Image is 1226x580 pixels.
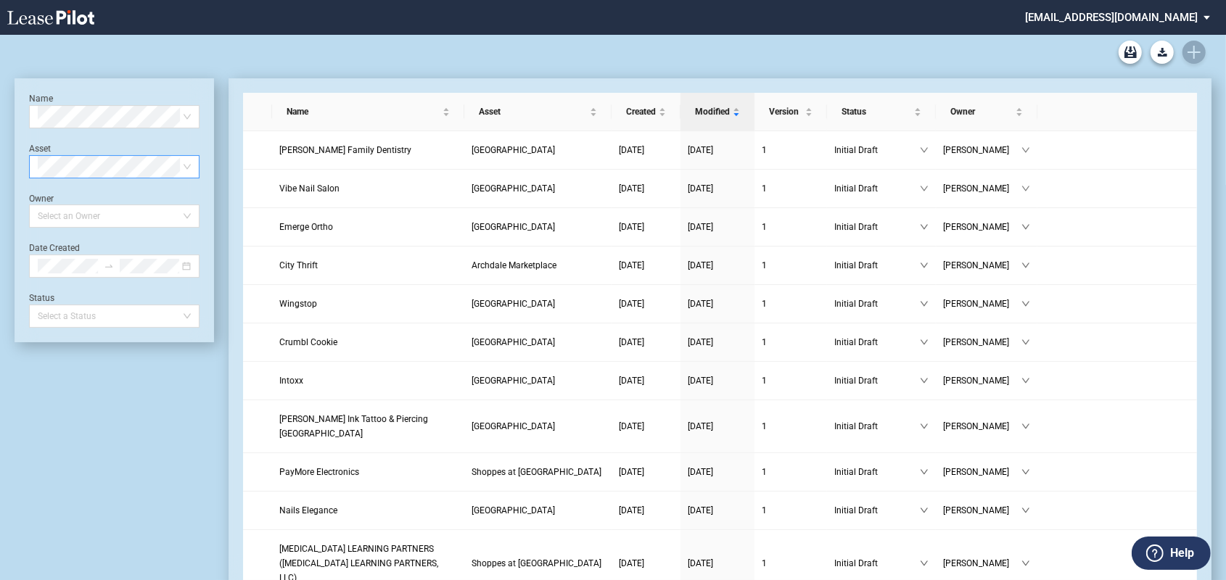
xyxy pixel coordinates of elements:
[279,260,318,270] span: City Thrift
[762,421,767,431] span: 1
[279,503,457,518] a: Nails Elegance
[834,465,920,479] span: Initial Draft
[619,258,673,273] a: [DATE]
[472,503,604,518] a: [GEOGRAPHIC_DATA]
[279,414,428,439] span: Cleopatra Ink Tattoo & Piercing Atlanta
[688,260,713,270] span: [DATE]
[472,558,601,568] span: Shoppes at Garner
[920,422,929,431] span: down
[1021,338,1030,347] span: down
[1151,41,1174,64] a: Download Blank Form
[29,194,54,204] label: Owner
[688,503,747,518] a: [DATE]
[834,503,920,518] span: Initial Draft
[762,335,820,349] a: 1
[688,467,713,477] span: [DATE]
[472,258,604,273] a: Archdale Marketplace
[279,145,411,155] span: Hairston Family Dentistry
[279,376,303,386] span: Intoxx
[1021,299,1030,308] span: down
[619,558,644,568] span: [DATE]
[762,465,820,479] a: 1
[479,104,587,119] span: Asset
[688,465,747,479] a: [DATE]
[472,260,556,270] span: Archdale Marketplace
[472,421,555,431] span: Lenox Village
[827,93,936,131] th: Status
[834,297,920,311] span: Initial Draft
[834,220,920,234] span: Initial Draft
[943,419,1021,434] span: [PERSON_NAME]
[834,335,920,349] span: Initial Draft
[619,181,673,196] a: [DATE]
[688,181,747,196] a: [DATE]
[1021,559,1030,568] span: down
[943,373,1021,388] span: [PERSON_NAME]
[472,465,604,479] a: Shoppes at [GEOGRAPHIC_DATA]
[1021,506,1030,515] span: down
[619,335,673,349] a: [DATE]
[762,145,767,155] span: 1
[920,338,929,347] span: down
[272,93,464,131] th: Name
[680,93,754,131] th: Modified
[769,104,802,119] span: Version
[688,558,713,568] span: [DATE]
[688,222,713,232] span: [DATE]
[1021,184,1030,193] span: down
[1021,146,1030,154] span: down
[612,93,680,131] th: Created
[688,419,747,434] a: [DATE]
[920,223,929,231] span: down
[619,297,673,311] a: [DATE]
[619,145,644,155] span: [DATE]
[688,376,713,386] span: [DATE]
[472,467,601,477] span: Shoppes at Woodruff
[104,261,114,271] span: to
[754,93,827,131] th: Version
[626,104,656,119] span: Created
[279,337,337,347] span: Crumbl Cookie
[950,104,1013,119] span: Owner
[1021,468,1030,476] span: down
[688,258,747,273] a: [DATE]
[1021,422,1030,431] span: down
[943,503,1021,518] span: [PERSON_NAME]
[619,299,644,309] span: [DATE]
[834,258,920,273] span: Initial Draft
[619,376,644,386] span: [DATE]
[472,297,604,311] a: [GEOGRAPHIC_DATA]
[762,143,820,157] a: 1
[762,220,820,234] a: 1
[943,335,1021,349] span: [PERSON_NAME]
[472,335,604,349] a: [GEOGRAPHIC_DATA]
[279,220,457,234] a: Emerge Ortho
[762,183,767,194] span: 1
[834,556,920,571] span: Initial Draft
[472,143,604,157] a: [GEOGRAPHIC_DATA]
[279,297,457,311] a: Wingstop
[920,146,929,154] span: down
[762,337,767,347] span: 1
[279,143,457,157] a: [PERSON_NAME] Family Dentistry
[688,556,747,571] a: [DATE]
[762,373,820,388] a: 1
[688,421,713,431] span: [DATE]
[1021,376,1030,385] span: down
[1021,261,1030,270] span: down
[279,335,457,349] a: Crumbl Cookie
[619,143,673,157] a: [DATE]
[464,93,612,131] th: Asset
[834,373,920,388] span: Initial Draft
[472,337,555,347] span: Towne Centre Village
[279,181,457,196] a: Vibe Nail Salon
[104,261,114,271] span: swap-right
[1170,544,1194,563] label: Help
[943,465,1021,479] span: [PERSON_NAME]
[619,373,673,388] a: [DATE]
[688,335,747,349] a: [DATE]
[920,261,929,270] span: down
[1119,41,1142,64] a: Archive
[920,559,929,568] span: down
[920,299,929,308] span: down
